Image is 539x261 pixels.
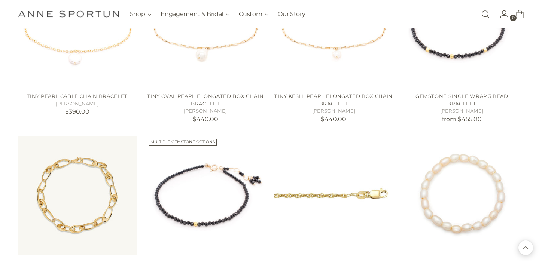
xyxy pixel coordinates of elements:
a: Tiny Pearl Cable Chain Bracelet [27,93,128,99]
h5: [PERSON_NAME] [402,107,521,115]
a: Palermo Bracelet [18,136,137,254]
a: Gemstone Single Wrap 3 Bead Bracelet [415,93,508,107]
h5: [PERSON_NAME] [18,100,137,108]
a: Kate Bracelet | Pearl [402,136,521,255]
a: 1.7mm Solid Singapore Link Anklet [274,136,393,254]
a: Go to the account page [494,7,509,22]
span: 0 [510,15,517,21]
span: $440.00 [321,116,346,123]
h5: [PERSON_NAME] [146,107,265,115]
a: Single Wrap Gemstone Bracelet [146,136,265,255]
button: Shop [130,6,152,22]
button: Back to top [518,240,533,255]
a: Anne Sportun Fine Jewellery [18,10,119,18]
p: from $455.00 [402,115,521,124]
h5: [PERSON_NAME] [274,107,393,115]
a: Tiny Oval Pearl Elongated Box Chain Bracelet [147,93,264,107]
a: Our Story [278,6,305,22]
span: $440.00 [193,116,218,123]
a: Tiny Keshi Pearl Elongated Box Chain Bracelet [274,93,393,107]
button: Custom [239,6,269,22]
button: Engagement & Bridal [161,6,230,22]
a: Open search modal [478,7,493,22]
a: Open cart modal [509,7,524,22]
span: $390.00 [65,108,89,115]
